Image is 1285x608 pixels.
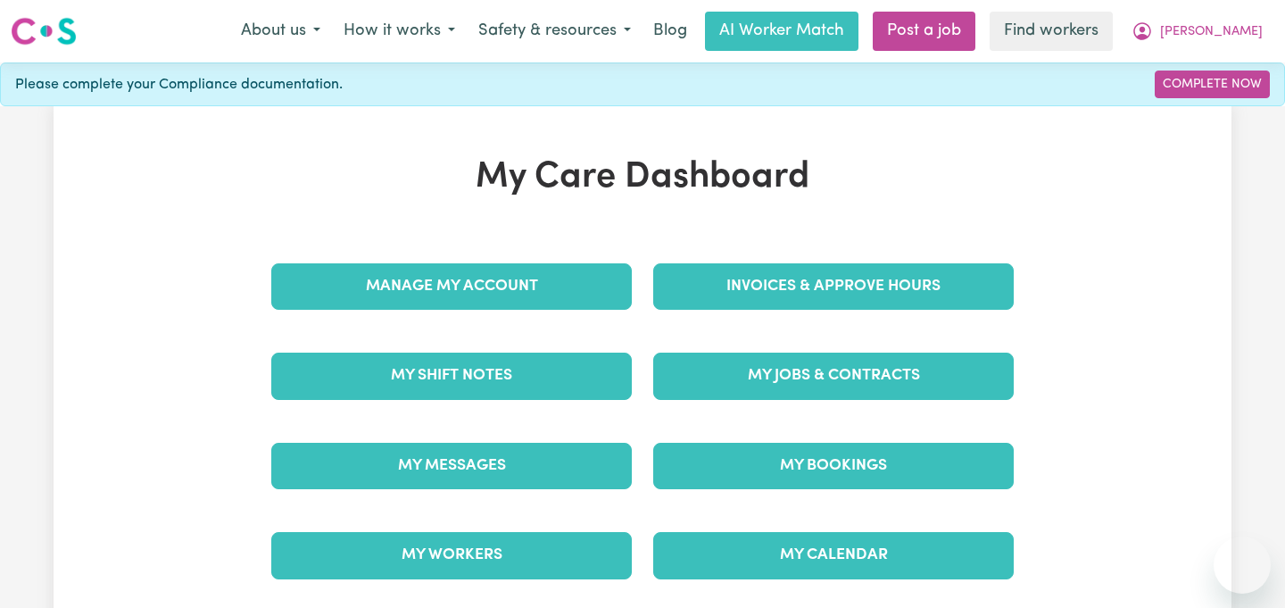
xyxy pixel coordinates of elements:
button: How it works [332,12,467,50]
a: Blog [642,12,698,51]
a: AI Worker Match [705,12,858,51]
a: My Jobs & Contracts [653,353,1014,399]
button: Safety & resources [467,12,642,50]
span: [PERSON_NAME] [1160,22,1263,42]
a: My Shift Notes [271,353,632,399]
button: About us [229,12,332,50]
a: Careseekers logo [11,11,77,52]
iframe: Button to launch messaging window [1214,537,1271,594]
h1: My Care Dashboard [261,156,1024,199]
a: Invoices & Approve Hours [653,263,1014,310]
button: My Account [1120,12,1274,50]
a: My Workers [271,532,632,579]
img: Careseekers logo [11,15,77,47]
a: Find workers [990,12,1113,51]
a: My Bookings [653,443,1014,489]
a: Complete Now [1155,71,1270,98]
a: My Calendar [653,532,1014,579]
a: Post a job [873,12,975,51]
a: My Messages [271,443,632,489]
a: Manage My Account [271,263,632,310]
span: Please complete your Compliance documentation. [15,74,343,96]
